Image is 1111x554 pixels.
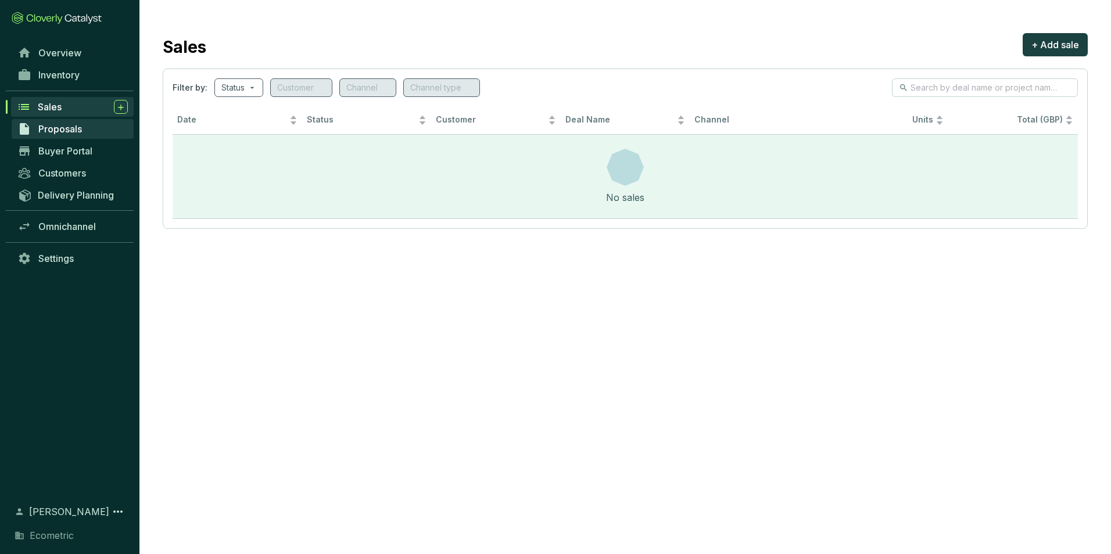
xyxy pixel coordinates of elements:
span: Inventory [38,69,80,81]
th: Status [302,106,432,135]
th: Channel [690,106,819,135]
a: Sales [11,97,134,117]
span: Customer [436,114,546,125]
span: Sales [38,101,62,113]
span: Settings [38,253,74,264]
a: Settings [12,249,134,268]
span: + Add sale [1031,38,1079,52]
a: Delivery Planning [12,185,134,204]
th: Deal Name [561,106,690,135]
span: Units [824,114,934,125]
span: Omnichannel [38,221,96,232]
a: Inventory [12,65,134,85]
th: Customer [431,106,561,135]
th: Units [819,106,949,135]
span: Status [307,114,417,125]
button: + Add sale [1023,33,1088,56]
a: Proposals [12,119,134,139]
a: Customers [12,163,134,183]
a: Overview [12,43,134,63]
span: Deal Name [565,114,675,125]
span: Delivery Planning [38,189,114,201]
span: Overview [38,47,81,59]
a: Omnichannel [12,217,134,236]
a: Buyer Portal [12,141,134,161]
input: Search by deal name or project name... [911,81,1060,94]
span: Customers [38,167,86,179]
h2: Sales [163,35,206,59]
span: Buyer Portal [38,145,92,157]
span: Proposals [38,123,82,135]
th: Date [173,106,302,135]
span: Total (GBP) [1017,114,1063,124]
span: [PERSON_NAME] [29,505,109,519]
div: No sales [606,190,644,204]
span: Ecometric [30,528,74,542]
span: Filter by: [173,82,207,93]
span: Date [177,114,287,125]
